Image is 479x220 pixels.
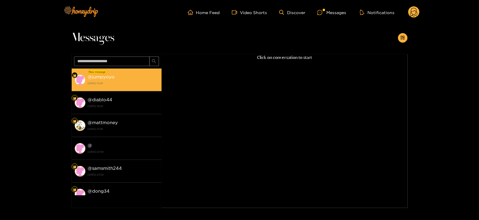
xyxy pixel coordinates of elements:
img: Fan Level [73,74,76,77]
img: Fan Level [73,188,76,191]
a: Home Feed [188,10,220,15]
img: conversation [75,97,85,108]
span: appstore-add [400,35,405,41]
button: Notifications [358,9,396,15]
img: Fan Level [73,96,76,100]
p: Click on conversation to start [162,54,408,61]
span: home [188,10,196,15]
a: Video Shorts [232,10,267,15]
img: conversation [75,189,85,200]
div: New message [88,70,107,74]
img: conversation [75,143,85,154]
img: conversation [75,75,85,85]
img: Fan Level [73,165,76,169]
div: Messages [317,9,346,16]
strong: @ mattmoney [88,120,118,125]
strong: @ [88,143,92,148]
strong: @ samsmith244 [88,166,122,171]
strong: [DATE] 19:29 [88,103,159,109]
span: Messages [72,31,115,45]
strong: [DATE] 13:58 [88,81,159,86]
strong: [DATE] 21:48 [88,126,159,132]
strong: [DATE] 23:50 [88,172,159,177]
a: Discover [279,10,305,15]
strong: [DATE] 23:50 [88,195,159,200]
span: video-camera [232,10,240,15]
button: search [149,57,159,66]
strong: @ dong34 [88,188,110,194]
img: Fan Level [73,119,76,123]
strong: @ diablo44 [88,97,112,102]
strong: [DATE] 23:50 [88,149,159,154]
button: appstore-add [398,33,408,43]
strong: @ jumpyoyo [88,74,115,79]
img: conversation [75,120,85,131]
img: conversation [75,166,85,177]
span: search [152,59,156,64]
